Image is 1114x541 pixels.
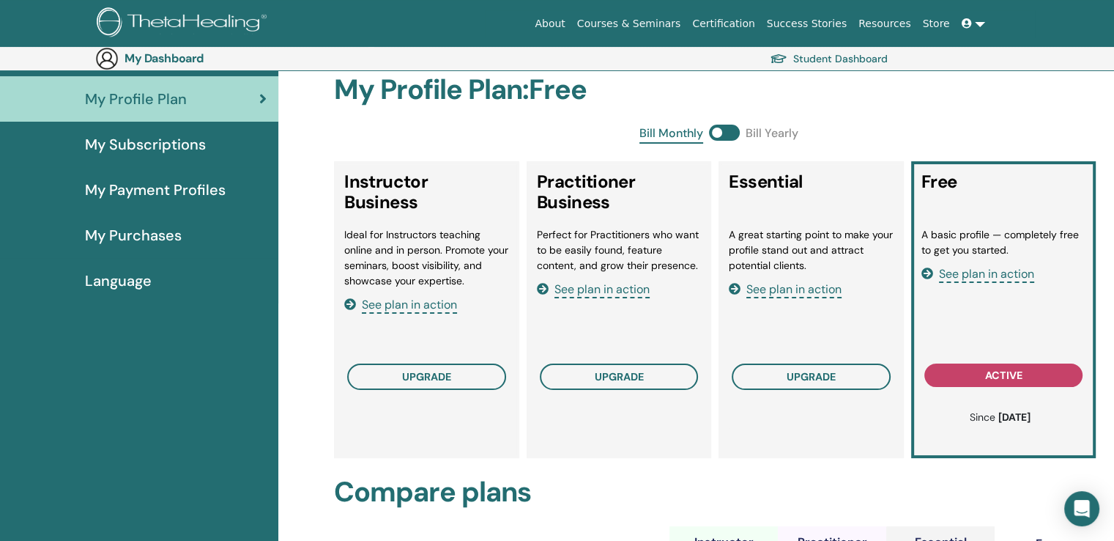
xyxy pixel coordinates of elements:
button: upgrade [540,364,699,390]
li: A great starting point to make your profile stand out and attract potential clients. [729,227,894,273]
span: upgrade [402,370,451,383]
span: Bill Monthly [639,125,703,144]
a: Student Dashboard [770,48,888,69]
button: active [924,364,1083,387]
h2: My Profile Plan : Free [334,73,1103,107]
span: My Payment Profiles [85,179,226,201]
img: graduation-cap.svg [770,53,787,65]
span: My Profile Plan [85,88,187,110]
span: See plan in action [746,281,842,298]
p: Since [929,410,1072,425]
a: See plan in action [729,281,842,297]
li: Ideal for Instructors teaching online and in person. Promote your seminars, boost visibility, and... [344,227,509,289]
a: See plan in action [344,297,457,312]
div: Open Intercom Messenger [1064,491,1099,526]
h2: Compare plans [334,476,1103,509]
img: generic-user-icon.jpg [95,47,119,70]
span: See plan in action [554,281,650,298]
span: Bill Yearly [746,125,798,144]
a: About [529,10,571,37]
a: See plan in action [921,266,1034,281]
span: See plan in action [362,297,457,314]
a: Resources [853,10,917,37]
b: [DATE] [998,411,1031,424]
a: Certification [686,10,760,37]
img: logo.png [97,7,272,40]
li: A basic profile — completely free to get you started. [921,227,1086,258]
a: See plan in action [537,281,650,297]
button: upgrade [732,364,891,390]
span: See plan in action [939,266,1034,283]
a: Success Stories [761,10,853,37]
li: Perfect for Practitioners who want to be easily found, feature content, and grow their presence. [537,227,702,273]
h3: My Dashboard [125,51,271,65]
a: Courses & Seminars [571,10,687,37]
span: Language [85,270,152,292]
a: Store [917,10,956,37]
span: My Purchases [85,224,182,246]
button: upgrade [347,364,506,390]
span: active [985,369,1022,382]
span: My Subscriptions [85,133,206,155]
span: upgrade [787,370,836,383]
span: upgrade [595,370,644,383]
